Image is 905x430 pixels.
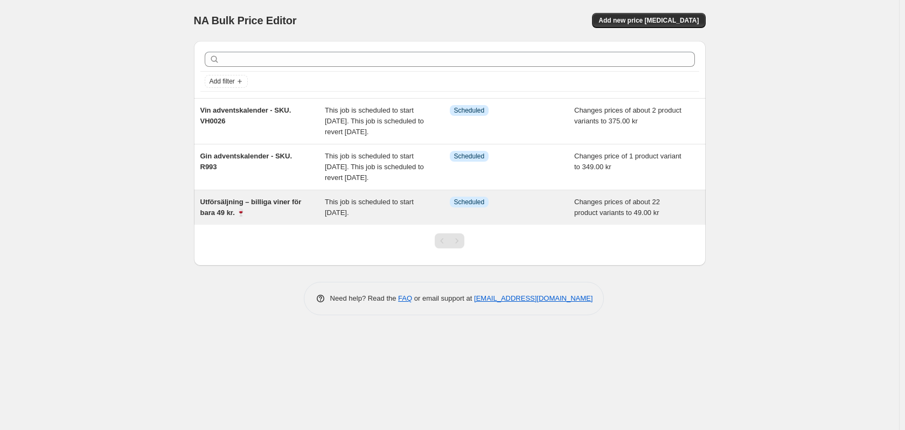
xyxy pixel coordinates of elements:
[205,75,248,88] button: Add filter
[474,294,593,302] a: [EMAIL_ADDRESS][DOMAIN_NAME]
[454,152,485,161] span: Scheduled
[454,106,485,115] span: Scheduled
[325,198,414,217] span: This job is scheduled to start [DATE].
[200,198,302,217] span: Utförsäljning – billiga viner för bara 49 kr. 🍷
[592,13,705,28] button: Add new price [MEDICAL_DATA]
[435,233,464,248] nav: Pagination
[325,152,424,182] span: This job is scheduled to start [DATE]. This job is scheduled to revert [DATE].
[454,198,485,206] span: Scheduled
[574,198,660,217] span: Changes prices of about 22 product variants to 49.00 kr
[574,106,681,125] span: Changes prices of about 2 product variants to 375.00 kr
[412,294,474,302] span: or email support at
[210,77,235,86] span: Add filter
[574,152,681,171] span: Changes price of 1 product variant to 349.00 kr
[330,294,399,302] span: Need help? Read the
[325,106,424,136] span: This job is scheduled to start [DATE]. This job is scheduled to revert [DATE].
[598,16,699,25] span: Add new price [MEDICAL_DATA]
[398,294,412,302] a: FAQ
[200,152,293,171] span: Gin adventskalender - SKU. R993
[194,15,297,26] span: NA Bulk Price Editor
[200,106,291,125] span: Vin adventskalender - SKU. VH0026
